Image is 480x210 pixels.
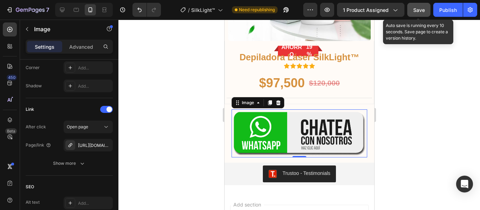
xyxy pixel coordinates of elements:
[26,199,40,205] div: Alt text
[26,106,34,113] div: Link
[26,83,42,89] div: Shadow
[78,142,111,149] div: [URL][DOMAIN_NAME]
[78,65,111,71] div: Add...
[343,6,389,14] span: 1 product assigned
[433,3,463,17] button: Publish
[78,200,111,206] div: Add...
[407,3,430,17] button: Save
[239,7,275,13] span: Need republishing
[3,3,52,17] button: 7
[46,6,49,14] p: 7
[26,184,34,190] div: SEO
[456,176,473,192] div: Open Intercom Messenger
[5,128,17,134] div: Beta
[26,157,113,170] button: Show more
[26,124,46,130] div: After click
[191,6,215,14] span: SilkLight™
[53,160,86,167] div: Show more
[35,43,54,50] p: Settings
[132,3,161,17] div: Undo/Redo
[78,83,111,89] div: Add...
[439,6,457,14] div: Publish
[64,121,113,133] button: Open page
[67,124,88,129] span: Open page
[7,75,17,80] div: 450
[69,43,93,50] p: Advanced
[413,7,425,13] span: Save
[225,20,374,210] iframe: Design area
[26,65,40,71] div: Corner
[34,25,94,33] p: Image
[337,3,404,17] button: 1 product assigned
[188,6,190,14] span: /
[26,142,51,148] div: Page/link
